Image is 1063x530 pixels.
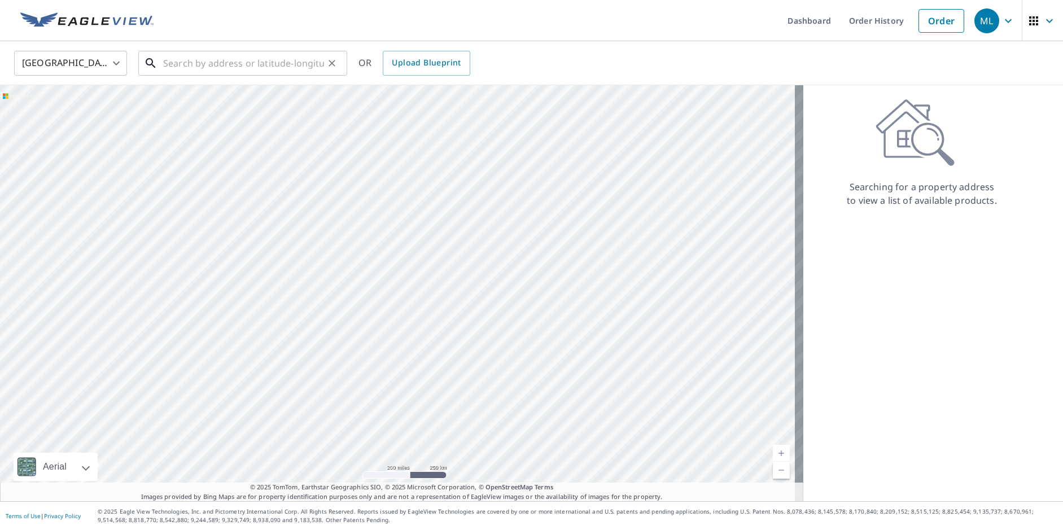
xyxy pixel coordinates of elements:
a: OpenStreetMap [485,483,533,491]
div: OR [358,51,470,76]
div: Aerial [40,453,70,481]
a: Terms of Use [6,512,41,520]
img: EV Logo [20,12,154,29]
p: © 2025 Eagle View Technologies, Inc. and Pictometry International Corp. All Rights Reserved. Repo... [98,507,1057,524]
p: | [6,513,81,519]
span: © 2025 TomTom, Earthstar Geographics SIO, © 2025 Microsoft Corporation, © [250,483,553,492]
a: Current Level 5, Zoom In [773,445,790,462]
input: Search by address or latitude-longitude [163,47,324,79]
a: Current Level 5, Zoom Out [773,462,790,479]
span: Upload Blueprint [392,56,461,70]
a: Terms [535,483,553,491]
a: Order [918,9,964,33]
button: Clear [324,55,340,71]
div: Aerial [14,453,98,481]
div: ML [974,8,999,33]
a: Privacy Policy [44,512,81,520]
a: Upload Blueprint [383,51,470,76]
div: [GEOGRAPHIC_DATA] [14,47,127,79]
p: Searching for a property address to view a list of available products. [846,180,998,207]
